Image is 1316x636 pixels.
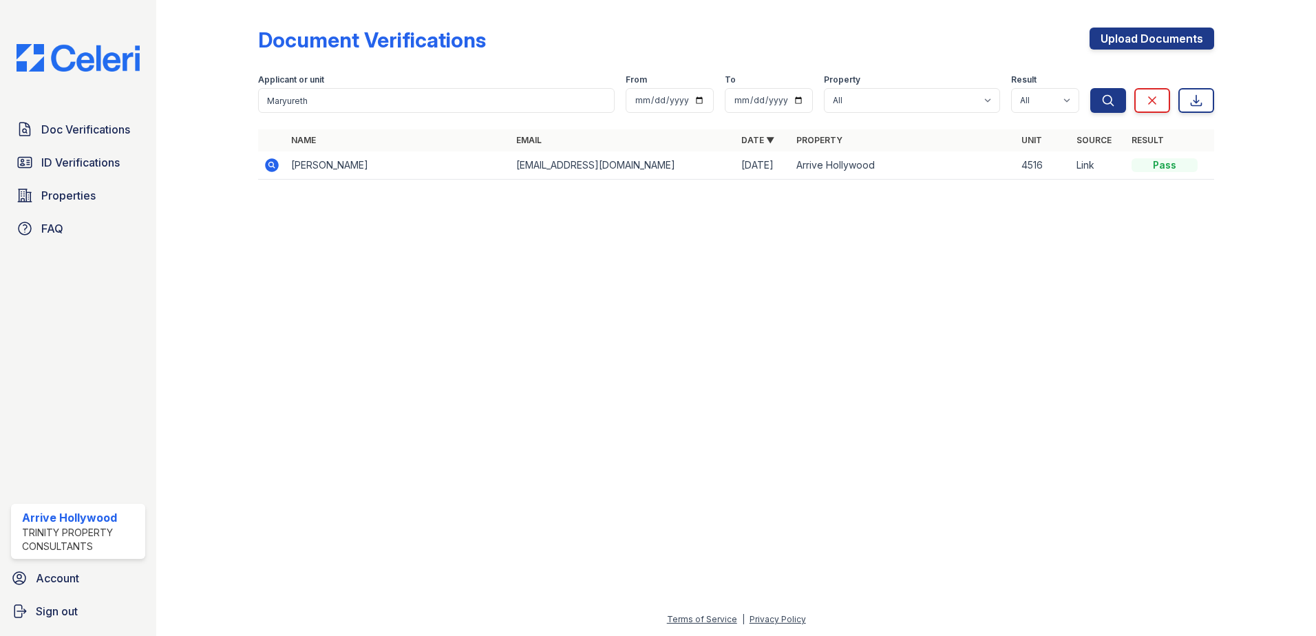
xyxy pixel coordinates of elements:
[41,220,63,237] span: FAQ
[6,44,151,72] img: CE_Logo_Blue-a8612792a0a2168367f1c8372b55b34899dd931a85d93a1a3d3e32e68fde9ad4.png
[258,88,615,113] input: Search by name, email, or unit number
[1011,74,1037,85] label: Result
[41,154,120,171] span: ID Verifications
[667,614,737,624] a: Terms of Service
[725,74,736,85] label: To
[1090,28,1214,50] a: Upload Documents
[258,28,486,52] div: Document Verifications
[11,149,145,176] a: ID Verifications
[1132,135,1164,145] a: Result
[36,570,79,586] span: Account
[1016,151,1071,180] td: 4516
[41,121,130,138] span: Doc Verifications
[1021,135,1042,145] a: Unit
[6,564,151,592] a: Account
[11,215,145,242] a: FAQ
[11,116,145,143] a: Doc Verifications
[6,597,151,625] a: Sign out
[1132,158,1198,172] div: Pass
[258,74,324,85] label: Applicant or unit
[736,151,791,180] td: [DATE]
[286,151,511,180] td: [PERSON_NAME]
[36,603,78,619] span: Sign out
[796,135,842,145] a: Property
[11,182,145,209] a: Properties
[791,151,1016,180] td: Arrive Hollywood
[41,187,96,204] span: Properties
[1076,135,1112,145] a: Source
[22,509,140,526] div: Arrive Hollywood
[516,135,542,145] a: Email
[511,151,736,180] td: [EMAIL_ADDRESS][DOMAIN_NAME]
[1071,151,1126,180] td: Link
[22,526,140,553] div: Trinity Property Consultants
[626,74,647,85] label: From
[291,135,316,145] a: Name
[741,135,774,145] a: Date ▼
[742,614,745,624] div: |
[750,614,806,624] a: Privacy Policy
[824,74,860,85] label: Property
